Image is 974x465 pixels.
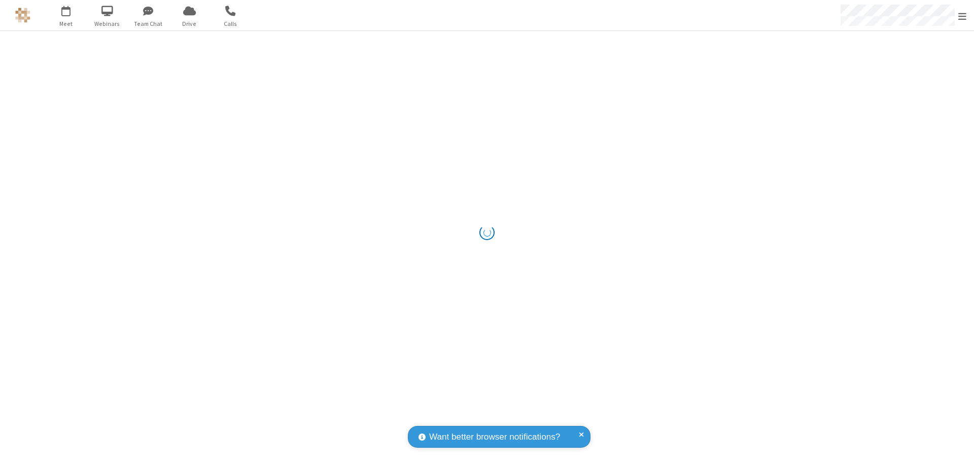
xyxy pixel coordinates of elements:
[170,19,208,28] span: Drive
[47,19,85,28] span: Meet
[88,19,126,28] span: Webinars
[15,8,30,23] img: QA Selenium DO NOT DELETE OR CHANGE
[212,19,250,28] span: Calls
[429,430,560,444] span: Want better browser notifications?
[129,19,167,28] span: Team Chat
